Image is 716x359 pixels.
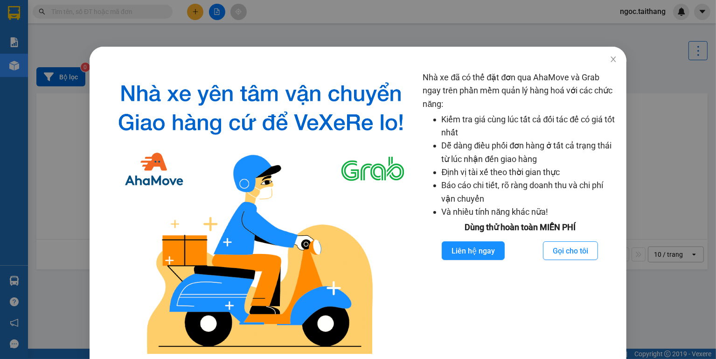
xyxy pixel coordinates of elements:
[553,245,588,257] span: Gọi cho tôi
[441,139,617,166] li: Dễ dàng điều phối đơn hàng ở tất cả trạng thái từ lúc nhận đến giao hàng
[441,166,617,179] li: Định vị tài xế theo thời gian thực
[423,221,617,234] div: Dùng thử hoàn toàn MIỄN PHÍ
[600,47,626,73] button: Close
[441,179,617,205] li: Báo cáo chi tiết, rõ ràng doanh thu và chi phí vận chuyển
[442,241,505,260] button: Liên hệ ngay
[441,113,617,140] li: Kiểm tra giá cùng lúc tất cả đối tác để có giá tốt nhất
[452,245,495,257] span: Liên hệ ngay
[610,56,617,63] span: close
[543,241,598,260] button: Gọi cho tôi
[441,205,617,218] li: Và nhiều tính năng khác nữa!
